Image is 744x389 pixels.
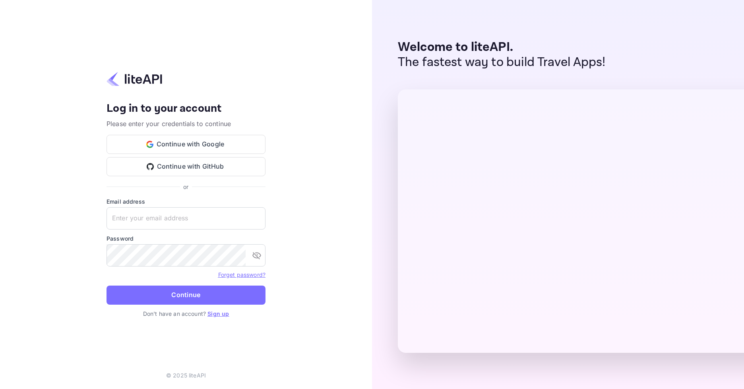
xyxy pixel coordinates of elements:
p: Please enter your credentials to continue [107,119,265,128]
button: Continue with Google [107,135,265,154]
button: Continue with GitHub [107,157,265,176]
a: Sign up [207,310,229,317]
button: toggle password visibility [249,247,265,263]
p: © 2025 liteAPI [166,371,206,379]
p: or [183,183,188,191]
h4: Log in to your account [107,102,265,116]
p: Don't have an account? [107,309,265,318]
img: liteapi [107,71,162,87]
label: Password [107,234,265,243]
label: Email address [107,197,265,206]
a: Forget password? [218,271,265,278]
p: The fastest way to build Travel Apps! [398,55,606,70]
input: Enter your email address [107,207,265,230]
button: Continue [107,286,265,305]
a: Forget password? [218,270,265,278]
p: Welcome to liteAPI. [398,40,606,55]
